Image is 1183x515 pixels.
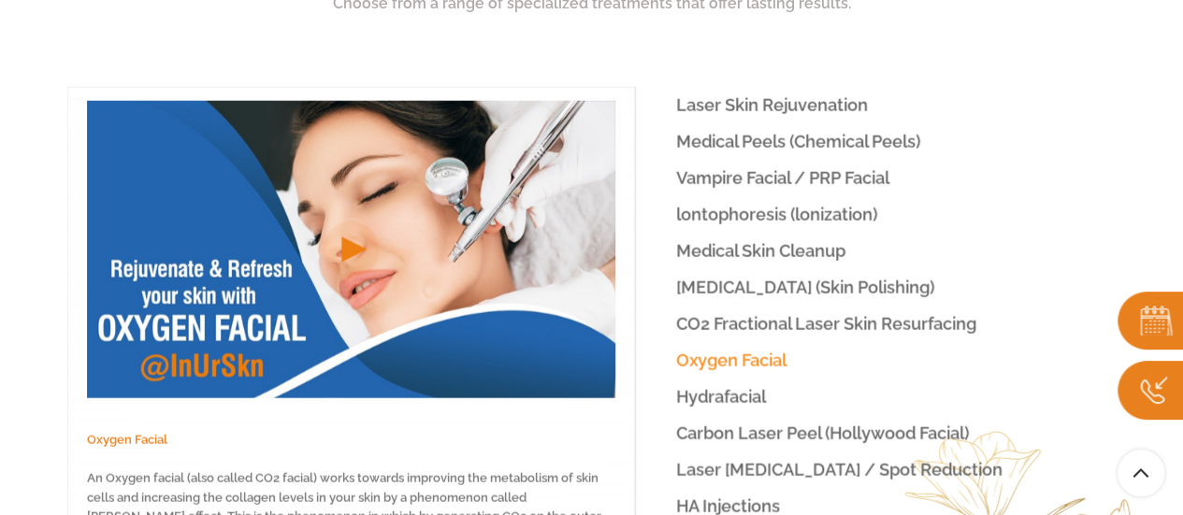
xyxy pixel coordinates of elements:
[635,342,1117,378] a: Oxygen Facial
[635,233,1117,268] a: Medical Skin Cleanup
[635,379,1117,414] a: Hydrafacial
[676,350,786,370] span: Oxygen Facial
[1118,450,1164,496] a: Scroll To Top
[676,460,1003,479] span: Laser [MEDICAL_DATA] / Spot Reduction
[635,415,1117,451] a: Carbon Laser Peel (Hollywood Facial)
[635,160,1117,195] a: Vampire Facial / PRP Facial
[676,387,766,407] span: Hydrafacial
[676,168,889,188] span: Vampire Facial / PRP Facial
[87,433,167,447] strong: Oxygen Facial
[635,123,1117,159] a: Medical Peels (Chemical Peels)
[635,87,1117,122] a: Laser Skin Rejuvenation
[676,132,920,151] span: Medical Peels (Chemical Peels)
[635,306,1117,341] a: CO2 Fractional Laser Skin Resurfacing
[635,269,1117,305] a: [MEDICAL_DATA] (Skin Polishing)
[87,101,615,398] img: Oxygen-Facial.jpg
[635,196,1117,232] a: lontophoresis (lonization)
[676,314,976,334] span: CO2 Fractional Laser Skin Resurfacing
[676,423,969,443] span: Carbon Laser Peel (Hollywood Facial)
[676,95,868,115] span: Laser Skin Rejuvenation
[676,205,877,224] span: lontophoresis (lonization)
[676,278,934,297] span: [MEDICAL_DATA] (Skin Polishing)
[635,451,1117,487] a: Laser [MEDICAL_DATA] / Spot Reduction
[676,241,845,261] span: Medical Skin Cleanup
